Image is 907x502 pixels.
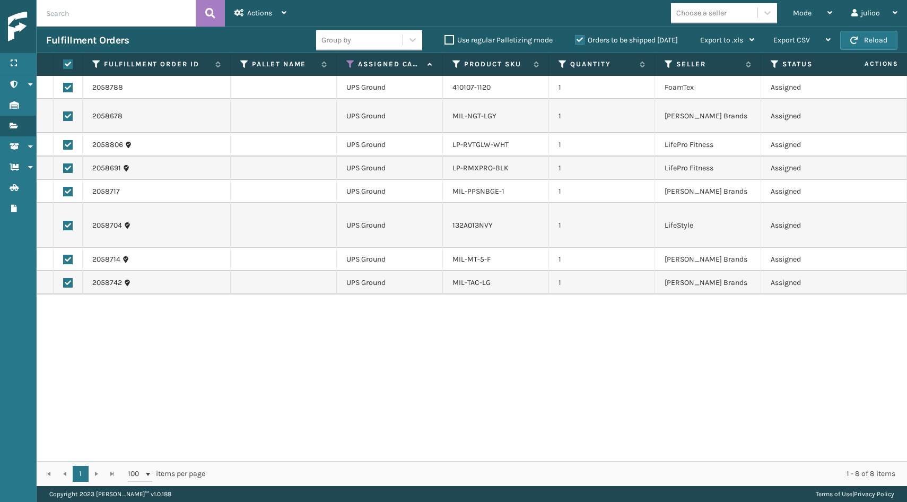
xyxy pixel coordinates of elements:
td: UPS Ground [337,157,443,180]
td: Assigned [761,271,867,295]
label: Assigned Carrier Service [358,59,422,69]
a: 1 [73,466,89,482]
span: Mode [793,8,812,18]
a: LP-RVTGLW-WHT [452,140,509,149]
p: Copyright 2023 [PERSON_NAME]™ v 1.0.188 [49,486,171,502]
label: Quantity [570,59,634,69]
a: MIL-PPSNBGE-1 [452,187,504,196]
a: MIL-NGT-LGY [452,111,496,120]
td: [PERSON_NAME] Brands [655,271,761,295]
label: Orders to be shipped [DATE] [575,36,678,45]
a: 2058704 [92,220,122,231]
td: 1 [549,248,655,271]
a: 2058806 [92,140,123,150]
td: 1 [549,271,655,295]
td: UPS Ground [337,271,443,295]
div: Choose a seller [676,7,727,19]
label: Seller [676,59,740,69]
a: 2058714 [92,254,120,265]
span: items per page [128,466,205,482]
a: Privacy Policy [854,490,894,498]
label: Use regular Palletizing mode [444,36,553,45]
a: 2058742 [92,278,122,288]
a: MIL-MT-5-F [452,255,491,264]
a: MIL-TAC-LG [452,278,491,287]
a: 2058678 [92,111,123,122]
td: Assigned [761,180,867,203]
label: Product SKU [464,59,528,69]
td: Assigned [761,248,867,271]
label: Status [782,59,847,69]
td: 1 [549,180,655,203]
span: Export CSV [773,36,810,45]
h3: Fulfillment Orders [46,34,129,47]
td: UPS Ground [337,203,443,248]
td: Assigned [761,99,867,133]
td: 1 [549,76,655,99]
a: 2058691 [92,163,121,174]
td: 1 [549,157,655,180]
a: 2058717 [92,186,120,197]
span: Actions [831,55,905,73]
td: LifePro Fitness [655,157,761,180]
td: Assigned [761,133,867,157]
span: Actions [247,8,272,18]
label: Pallet Name [252,59,316,69]
a: 2058788 [92,82,123,93]
a: 410107-1120 [452,83,491,92]
a: Terms of Use [816,490,852,498]
td: 1 [549,203,655,248]
td: UPS Ground [337,180,443,203]
a: LP-RMXPRO-BLK [452,163,509,172]
td: Assigned [761,203,867,248]
td: [PERSON_NAME] Brands [655,99,761,133]
td: 1 [549,99,655,133]
div: | [816,486,894,502]
td: UPS Ground [337,99,443,133]
td: [PERSON_NAME] Brands [655,248,761,271]
td: FoamTex [655,76,761,99]
span: 100 [128,469,144,479]
td: UPS Ground [337,76,443,99]
div: 1 - 8 of 8 items [220,469,895,479]
button: Reload [840,31,897,50]
img: logo [8,12,103,42]
label: Fulfillment Order Id [104,59,210,69]
a: 132A013NVY [452,221,493,230]
td: UPS Ground [337,133,443,157]
span: Export to .xls [700,36,743,45]
td: Assigned [761,157,867,180]
div: Group by [321,34,351,46]
td: [PERSON_NAME] Brands [655,180,761,203]
td: LifePro Fitness [655,133,761,157]
td: Assigned [761,76,867,99]
td: UPS Ground [337,248,443,271]
td: LifeStyle [655,203,761,248]
td: 1 [549,133,655,157]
